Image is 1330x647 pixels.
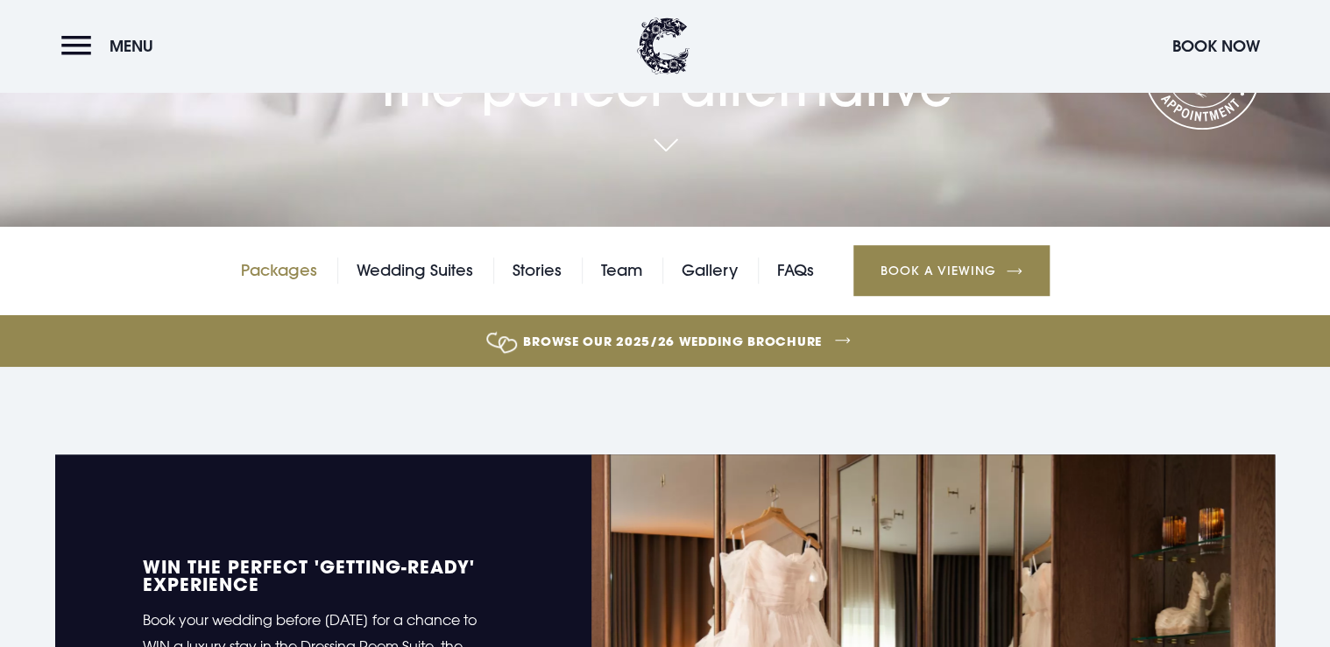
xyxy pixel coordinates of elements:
button: Menu [61,27,162,65]
h5: WIN the perfect 'Getting-Ready' experience [143,558,504,593]
a: Packages [241,257,317,284]
a: Stories [513,257,562,284]
a: Gallery [682,257,738,284]
button: Book Now [1164,27,1269,65]
img: Clandeboye Lodge [637,18,690,74]
a: Book a Viewing [853,245,1050,296]
a: Team [601,257,642,284]
span: Menu [110,36,153,56]
a: FAQs [777,257,814,284]
a: Wedding Suites [357,257,473,284]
